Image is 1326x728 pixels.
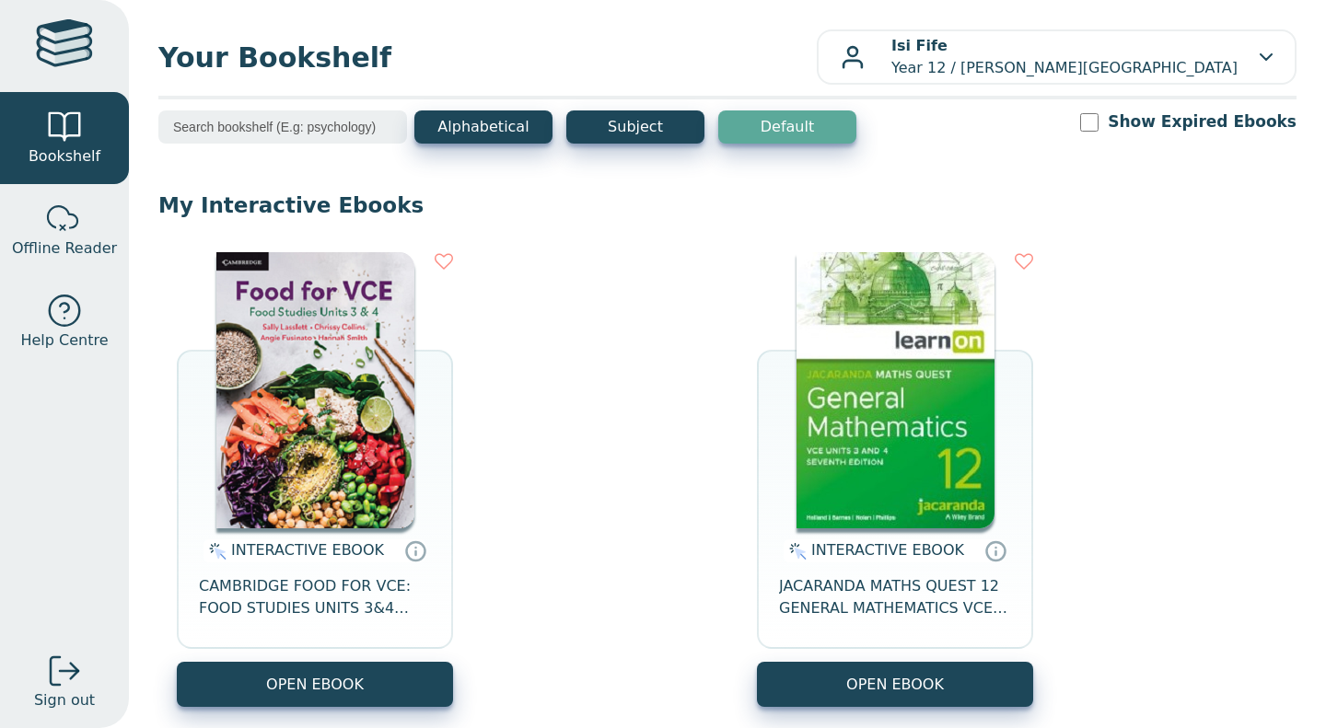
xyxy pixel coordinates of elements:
[20,329,108,352] span: Help Centre
[216,252,414,528] img: da7da55b-4b5c-49e8-9390-365eba4c7d96.png
[231,541,384,559] span: INTERACTIVE EBOOK
[199,575,431,619] span: CAMBRIDGE FOOD FOR VCE: FOOD STUDIES UNITS 3&4 EBOOK
[158,191,1297,219] p: My Interactive Ebooks
[797,252,994,528] img: a8063cbe-bcb7-458e-baeb-153cca7e1745.jpg
[566,110,704,144] button: Subject
[1108,110,1297,133] label: Show Expired Ebooks
[757,662,1033,707] button: OPEN EBOOK
[891,35,1238,79] p: Year 12 / [PERSON_NAME][GEOGRAPHIC_DATA]
[784,540,807,562] img: interactive.svg
[891,37,948,54] b: Isi Fife
[811,541,964,559] span: INTERACTIVE EBOOK
[414,110,552,144] button: Alphabetical
[158,37,817,78] span: Your Bookshelf
[12,237,117,260] span: Offline Reader
[404,539,426,561] a: Interactive eBooks are accessed online via the publisher’s portal. They contain interactive resou...
[29,145,100,168] span: Bookshelf
[779,575,1011,619] span: JACARANDA MATHS QUEST 12 GENERAL MATHEMATICS VCE UNITS 3 & 4 7E LEARNON
[984,539,1006,561] a: Interactive eBooks are accessed online via the publisher’s portal. They contain interactive resou...
[817,29,1297,85] button: Isi FifeYear 12 / [PERSON_NAME][GEOGRAPHIC_DATA]
[177,662,453,707] button: OPEN EBOOK
[204,540,227,562] img: interactive.svg
[158,110,407,144] input: Search bookshelf (E.g: psychology)
[718,110,856,144] button: Default
[34,689,95,711] span: Sign out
